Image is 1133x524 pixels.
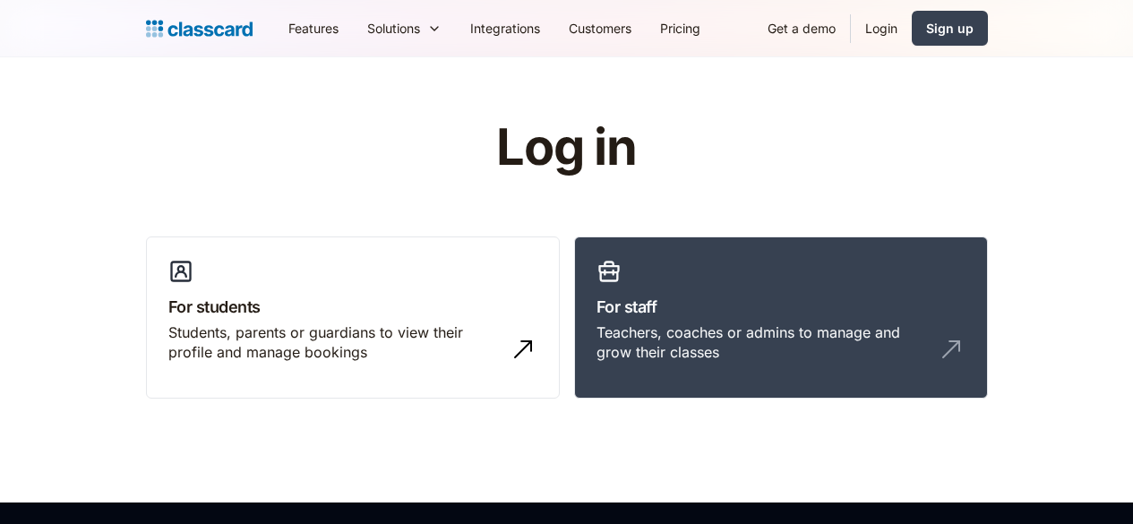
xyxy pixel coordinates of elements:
[353,8,456,48] div: Solutions
[597,295,966,319] h3: For staff
[367,19,420,38] div: Solutions
[146,236,560,399] a: For studentsStudents, parents or guardians to view their profile and manage bookings
[574,236,988,399] a: For staffTeachers, coaches or admins to manage and grow their classes
[168,322,502,363] div: Students, parents or guardians to view their profile and manage bookings
[146,16,253,41] a: home
[456,8,554,48] a: Integrations
[646,8,715,48] a: Pricing
[597,322,930,363] div: Teachers, coaches or admins to manage and grow their classes
[753,8,850,48] a: Get a demo
[168,295,537,319] h3: For students
[926,19,974,38] div: Sign up
[282,120,851,176] h1: Log in
[851,8,912,48] a: Login
[912,11,988,46] a: Sign up
[554,8,646,48] a: Customers
[274,8,353,48] a: Features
